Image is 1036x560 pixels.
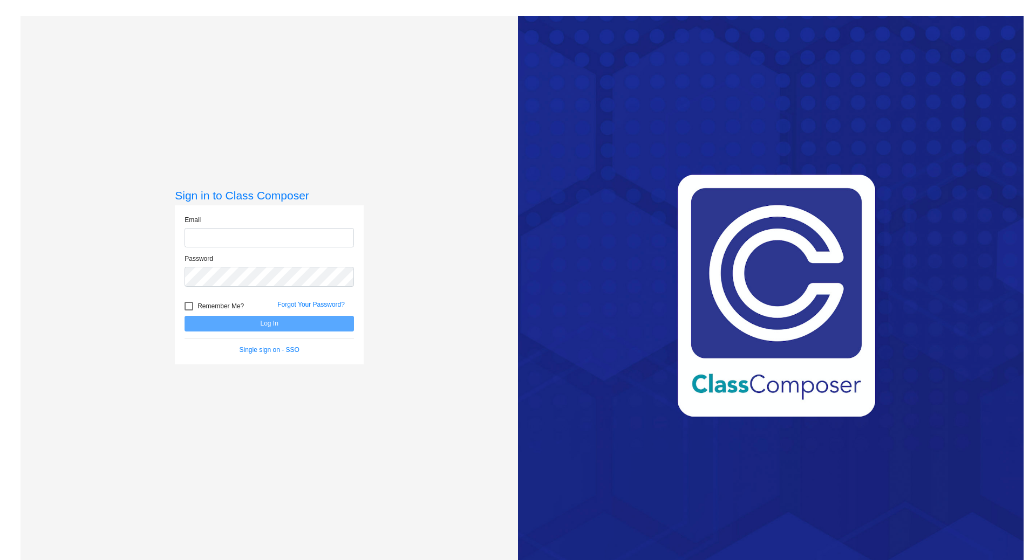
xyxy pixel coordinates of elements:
label: Email [185,215,201,225]
label: Password [185,254,213,264]
span: Remember Me? [197,300,244,313]
button: Log In [185,316,354,331]
h3: Sign in to Class Composer [175,189,364,202]
a: Forgot Your Password? [277,301,345,308]
a: Single sign on - SSO [240,346,299,354]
